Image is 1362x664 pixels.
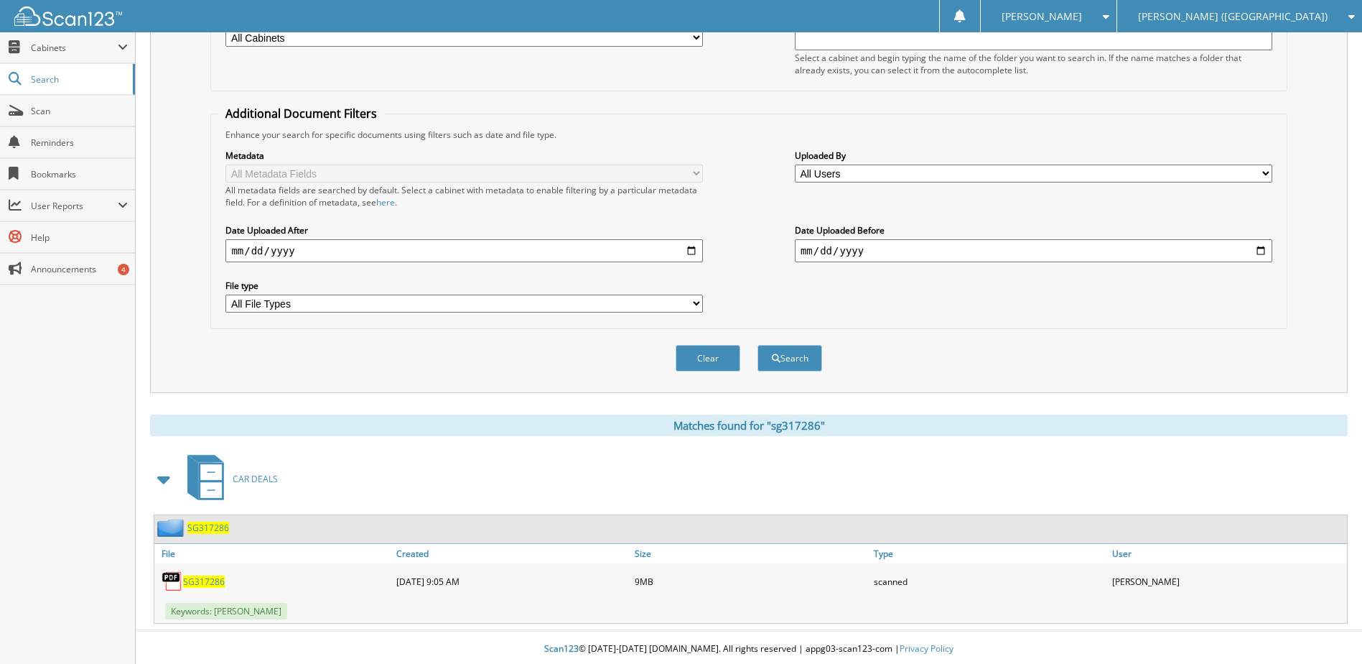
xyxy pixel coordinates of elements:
[900,642,953,655] a: Privacy Policy
[870,544,1109,563] a: Type
[870,567,1109,596] div: scanned
[118,264,129,275] div: 4
[795,149,1272,162] label: Uploaded By
[218,129,1279,141] div: Enhance your search for specific documents using filters such as date and file type.
[233,473,278,485] span: CAR DEALS
[31,263,128,275] span: Announcements
[150,415,1348,436] div: Matches found for "sg317286"
[393,567,631,596] div: [DATE] 9:05 AM
[154,544,393,563] a: File
[31,231,128,244] span: Help
[225,239,703,262] input: start
[31,168,128,180] span: Bookmarks
[31,105,128,117] span: Scan
[631,567,869,596] div: 9MB
[165,603,287,619] span: Keywords: [PERSON_NAME]
[31,42,118,54] span: Cabinets
[225,184,703,208] div: All metadata fields are searched by default. Select a cabinet with metadata to enable filtering b...
[31,73,126,86] span: Search
[376,196,395,208] a: here
[187,522,229,534] a: SG317286
[757,345,822,372] button: Search
[179,451,278,507] a: CAR DEALS
[225,149,703,162] label: Metadata
[31,200,118,212] span: User Reports
[183,576,225,588] a: SG317286
[1002,12,1082,21] span: [PERSON_NAME]
[1290,595,1362,664] iframe: Chat Widget
[544,642,579,655] span: Scan123
[1138,12,1328,21] span: [PERSON_NAME] ([GEOGRAPHIC_DATA])
[31,137,128,149] span: Reminders
[162,571,183,592] img: PDF.png
[225,280,703,292] label: File type
[795,52,1272,76] div: Select a cabinet and begin typing the name of the folder you want to search in. If the name match...
[218,106,384,121] legend: Additional Document Filters
[157,519,187,537] img: folder2.png
[14,6,122,26] img: scan123-logo-white.svg
[1109,544,1347,563] a: User
[631,544,869,563] a: Size
[795,224,1272,236] label: Date Uploaded Before
[795,239,1272,262] input: end
[393,544,631,563] a: Created
[225,224,703,236] label: Date Uploaded After
[1109,567,1347,596] div: [PERSON_NAME]
[676,345,740,372] button: Clear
